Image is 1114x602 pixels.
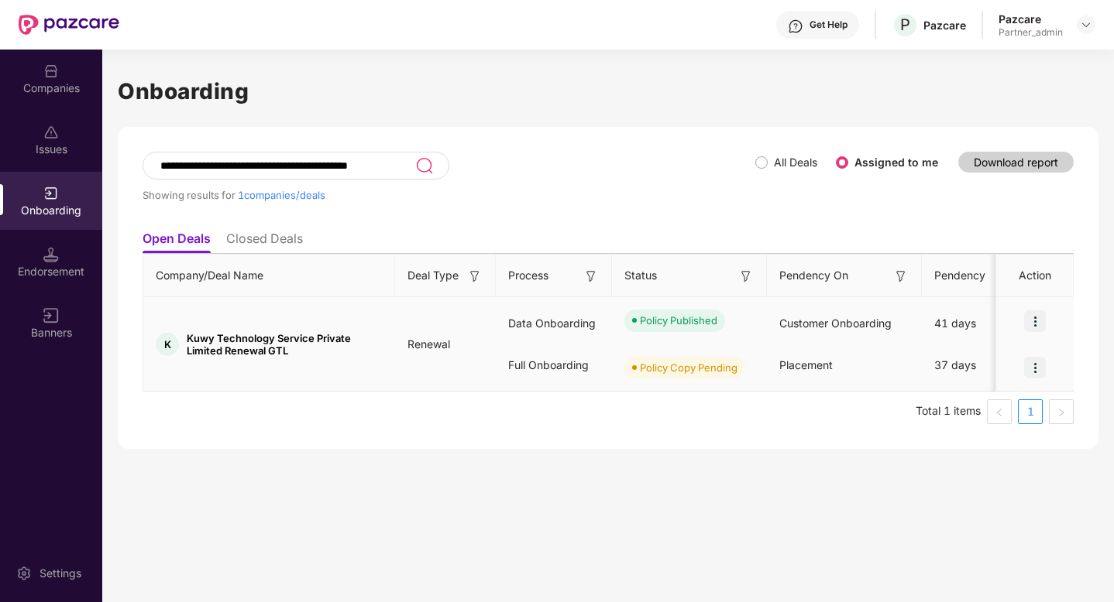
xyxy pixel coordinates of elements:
[43,125,59,140] img: svg+xml;base64,PHN2ZyBpZD0iSXNzdWVzX2Rpc2FibGVkIiB4bWxucz0iaHR0cDovL3d3dy53My5vcmcvMjAwMC9zdmciIH...
[916,399,981,424] li: Total 1 items
[624,267,657,284] span: Status
[738,269,754,284] img: svg+xml;base64,PHN2ZyB3aWR0aD0iMTYiIGhlaWdodD0iMTYiIHZpZXdCb3g9IjAgMCAxNiAxNiIgZmlsbD0ibm9uZSIgeG...
[854,156,938,169] label: Assigned to me
[1024,357,1046,378] img: icon
[1019,400,1042,423] a: 1
[16,566,32,581] img: svg+xml;base64,PHN2ZyBpZD0iU2V0dGluZy0yMHgyMCIgeG1sbnM9Imh0dHA6Ly93d3cudzMub3JnLzIwMDAvc3ZnIiB3aW...
[900,15,910,34] span: P
[238,189,325,201] span: 1 companies/deals
[143,255,395,297] th: Company/Deal Name
[187,332,383,357] span: Kuwy Technology Service Private Limited Renewal GTL
[922,255,1038,297] th: Pendency
[922,303,1038,344] div: 41 days
[415,156,433,175] img: svg+xml;base64,PHN2ZyB3aWR0aD0iMjQiIGhlaWdodD0iMjUiIHZpZXdCb3g9IjAgMCAyNCAyNSIgZmlsbD0ibm9uZSIgeG...
[995,408,1004,417] span: left
[640,313,717,328] div: Policy Published
[779,267,848,284] span: Pendency On
[43,186,59,201] img: svg+xml;base64,PHN2ZyB3aWR0aD0iMjAiIGhlaWdodD0iMjAiIHZpZXdCb3g9IjAgMCAyMCAyMCIgZmlsbD0ibm9uZSIgeG...
[788,19,803,34] img: svg+xml;base64,PHN2ZyBpZD0iSGVscC0zMngzMiIgeG1sbnM9Imh0dHA6Ly93d3cudzMub3JnLzIwMDAvc3ZnIiB3aWR0aD...
[999,12,1063,26] div: Pazcare
[1080,19,1092,31] img: svg+xml;base64,PHN2ZyBpZD0iRHJvcGRvd24tMzJ4MzIiIHhtbG5zPSJodHRwOi8vd3d3LnczLm9yZy8yMDAwL3N2ZyIgd2...
[467,269,483,284] img: svg+xml;base64,PHN2ZyB3aWR0aD0iMTYiIGhlaWdodD0iMTYiIHZpZXdCb3g9IjAgMCAxNiAxNiIgZmlsbD0ibm9uZSIgeG...
[1057,408,1066,417] span: right
[922,344,1038,386] div: 37 days
[508,267,548,284] span: Process
[35,566,86,581] div: Settings
[987,399,1012,424] li: Previous Page
[19,15,119,35] img: New Pazcare Logo
[958,152,1074,173] button: Download report
[810,19,848,31] div: Get Help
[583,269,599,284] img: svg+xml;base64,PHN2ZyB3aWR0aD0iMTYiIGhlaWdodD0iMTYiIHZpZXdCb3g9IjAgMCAxNiAxNiIgZmlsbD0ibm9uZSIgeG...
[496,344,612,386] div: Full Onboarding
[143,189,755,201] div: Showing results for
[1024,310,1046,332] img: icon
[779,316,892,330] span: Customer Onboarding
[496,303,612,344] div: Data Onboarding
[156,333,179,356] div: K
[143,231,211,253] li: Open Deals
[118,74,1099,108] h1: Onboarding
[226,231,303,253] li: Closed Deals
[395,337,462,351] span: Renewal
[934,267,1013,284] span: Pendency
[1049,399,1074,424] button: right
[779,358,833,371] span: Placement
[987,399,1012,424] button: left
[640,360,738,375] div: Policy Copy Pending
[774,156,817,169] label: All Deals
[43,247,59,262] img: svg+xml;base64,PHN2ZyB3aWR0aD0iMTQuNSIgaGVpZ2h0PSIxNC41IiB2aWV3Qm94PSIwIDAgMTYgMTYiIGZpbGw9Im5vbm...
[996,255,1074,297] th: Action
[1049,399,1074,424] li: Next Page
[923,18,966,32] div: Pazcare
[43,308,59,323] img: svg+xml;base64,PHN2ZyB3aWR0aD0iMTYiIGhlaWdodD0iMTYiIHZpZXdCb3g9IjAgMCAxNiAxNiIgZmlsbD0ibm9uZSIgeG...
[407,267,459,284] span: Deal Type
[999,26,1063,39] div: Partner_admin
[43,63,59,79] img: svg+xml;base64,PHN2ZyBpZD0iQ29tcGFuaWVzIiB4bWxucz0iaHR0cDovL3d3dy53My5vcmcvMjAwMC9zdmciIHdpZHRoPS...
[893,269,909,284] img: svg+xml;base64,PHN2ZyB3aWR0aD0iMTYiIGhlaWdodD0iMTYiIHZpZXdCb3g9IjAgMCAxNiAxNiIgZmlsbD0ibm9uZSIgeG...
